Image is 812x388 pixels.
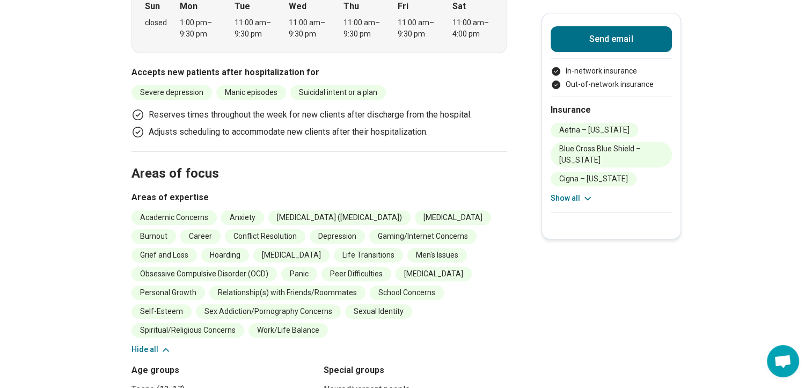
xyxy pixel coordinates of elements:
[180,229,221,244] li: Career
[131,267,277,281] li: Obsessive Compulsive Disorder (OCD)
[551,26,672,52] button: Send email
[345,304,412,319] li: Sexual Identity
[452,17,494,40] div: 11:00 am – 4:00 pm
[235,17,276,40] div: 11:00 am – 9:30 pm
[180,17,221,40] div: 1:00 pm – 9:30 pm
[209,285,365,300] li: Relationship(s) with Friends/Roommates
[131,248,197,262] li: Grief and Loss
[196,304,341,319] li: Sex Addiction/Pornography Concerns
[369,229,477,244] li: Gaming/Internet Concerns
[131,210,217,225] li: Academic Concerns
[415,210,491,225] li: [MEDICAL_DATA]
[253,248,330,262] li: [MEDICAL_DATA]
[321,267,391,281] li: Peer Difficulties
[407,248,467,262] li: Men's Issues
[551,172,637,186] li: Cigna – [US_STATE]
[131,364,315,377] h3: Age groups
[248,323,328,338] li: Work/Life Balance
[310,229,365,244] li: Depression
[145,17,167,28] div: closed
[131,323,244,338] li: Spiritual/Religious Concerns
[131,139,507,183] h2: Areas of focus
[221,210,264,225] li: Anxiety
[216,85,286,100] li: Manic episodes
[396,267,472,281] li: [MEDICAL_DATA]
[290,85,386,100] li: Suicidal intent or a plan
[268,210,411,225] li: [MEDICAL_DATA] ([MEDICAL_DATA])
[149,108,472,121] p: Reserves times throughout the week for new clients after discharge from the hospital.
[131,304,192,319] li: Self-Esteem
[324,364,507,377] h3: Special groups
[551,79,672,90] li: Out-of-network insurance
[551,104,672,116] h2: Insurance
[551,193,593,204] button: Show all
[398,17,439,40] div: 11:00 am – 9:30 pm
[131,85,212,100] li: Severe depression
[131,229,176,244] li: Burnout
[343,17,385,40] div: 11:00 am – 9:30 pm
[334,248,403,262] li: Life Transitions
[131,66,507,79] h3: Accepts new patients after hospitalization for
[767,345,799,377] div: Open chat
[551,123,638,137] li: Aetna – [US_STATE]
[225,229,305,244] li: Conflict Resolution
[131,285,205,300] li: Personal Growth
[370,285,444,300] li: School Concerns
[149,126,428,138] p: Adjusts scheduling to accommodate new clients after their hospitalization.
[131,344,171,355] button: Hide all
[281,267,317,281] li: Panic
[131,191,507,204] h3: Areas of expertise
[201,248,249,262] li: Hoarding
[551,65,672,90] ul: Payment options
[551,65,672,77] li: In-network insurance
[289,17,330,40] div: 11:00 am – 9:30 pm
[551,142,672,167] li: Blue Cross Blue Shield – [US_STATE]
